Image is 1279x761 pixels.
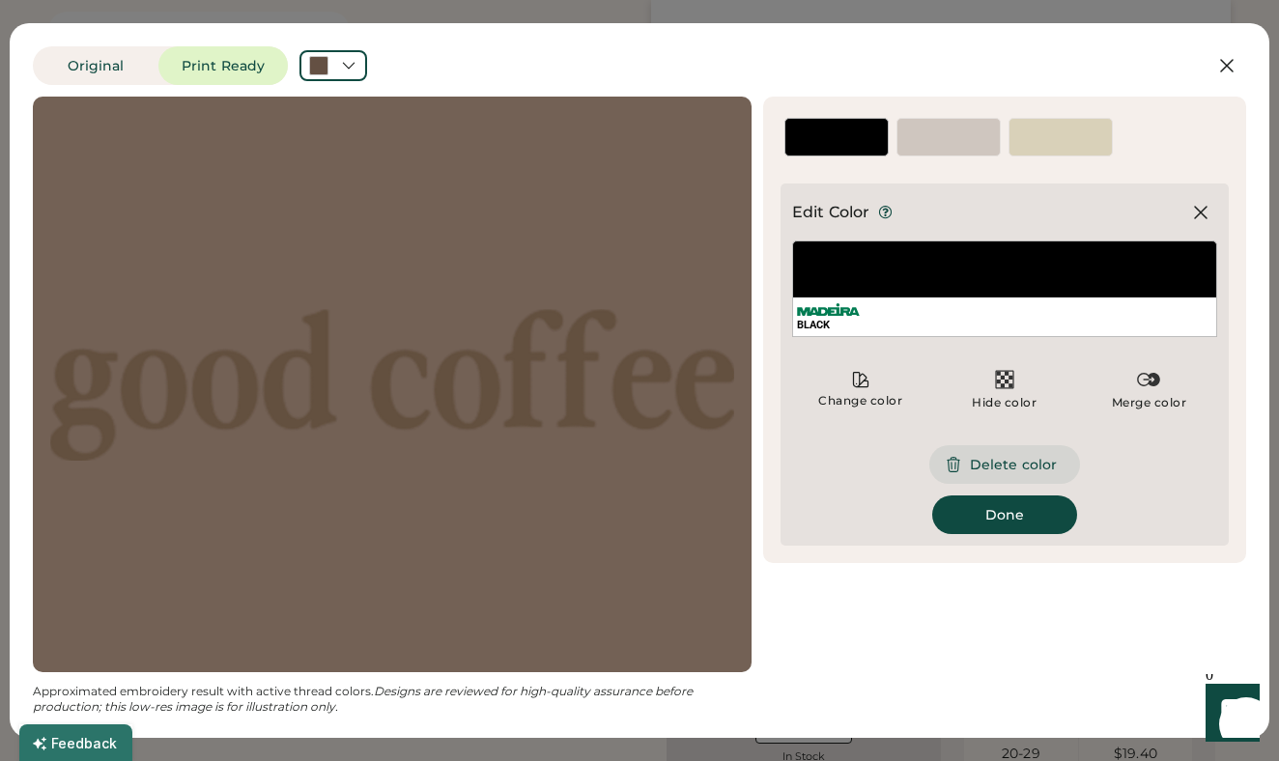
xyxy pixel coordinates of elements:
[929,445,1080,484] button: Delete color
[932,495,1077,534] button: Done
[1187,674,1270,757] iframe: Front Chat
[158,46,288,85] button: Print Ready
[33,684,752,715] div: Approximated embroidery result with active thread colors.
[797,303,860,316] img: Madeira%20Logo.svg
[797,318,1212,332] div: BLACK
[1112,395,1187,410] div: Merge color
[817,393,903,409] div: Change color
[972,395,1037,410] div: Hide color
[993,368,1016,391] img: Transparent.svg
[33,46,158,85] button: Original
[33,684,696,714] em: Designs are reviewed for high-quality assurance before production; this low-res image is for illu...
[1137,368,1160,391] img: Merge%20Color.svg
[792,201,870,224] div: Edit Color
